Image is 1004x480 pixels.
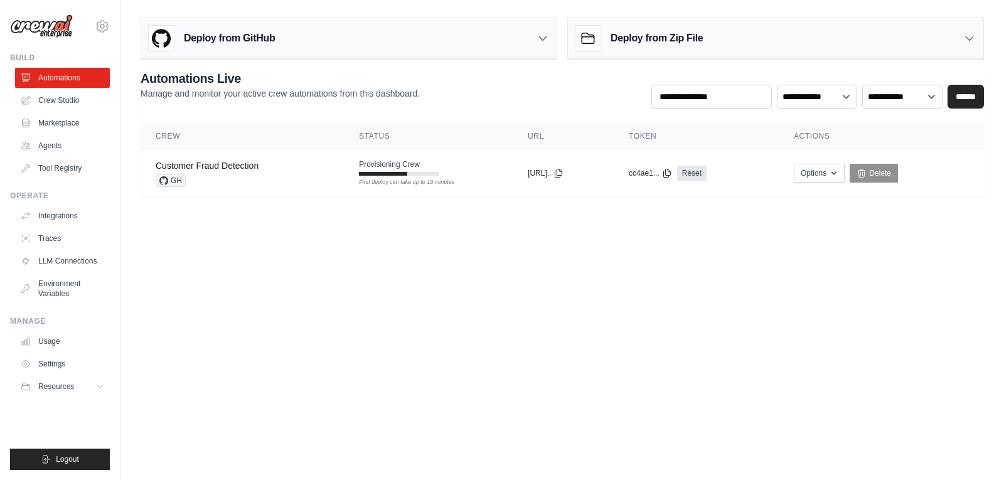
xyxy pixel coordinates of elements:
span: Resources [38,381,74,392]
button: Logout [10,449,110,470]
h2: Automations Live [141,70,420,87]
h3: Deploy from GitHub [184,31,275,46]
a: Delete [850,164,898,183]
a: LLM Connections [15,251,110,271]
a: Automations [15,68,110,88]
a: Usage [15,331,110,351]
button: Resources [15,376,110,397]
span: Provisioning Crew [359,159,420,169]
th: Token [614,124,779,149]
button: cc4ae1... [629,168,672,178]
th: URL [513,124,614,149]
a: Tool Registry [15,158,110,178]
th: Crew [141,124,344,149]
th: Status [344,124,513,149]
a: Reset [677,166,707,181]
img: Logo [10,14,73,38]
a: Settings [15,354,110,374]
button: Options [794,164,845,183]
a: Integrations [15,206,110,226]
h3: Deploy from Zip File [611,31,703,46]
a: Crew Studio [15,90,110,110]
span: Logout [56,454,79,464]
div: Manage [10,316,110,326]
div: Operate [10,191,110,201]
div: First deploy can take up to 10 minutes [359,178,439,187]
a: Agents [15,136,110,156]
a: Traces [15,228,110,248]
a: Customer Fraud Detection [156,161,259,171]
a: Environment Variables [15,274,110,304]
a: Marketplace [15,113,110,133]
img: GitHub Logo [149,26,174,51]
p: Manage and monitor your active crew automations from this dashboard. [141,87,420,100]
th: Actions [779,124,984,149]
span: GH [156,174,186,187]
div: Build [10,53,110,63]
